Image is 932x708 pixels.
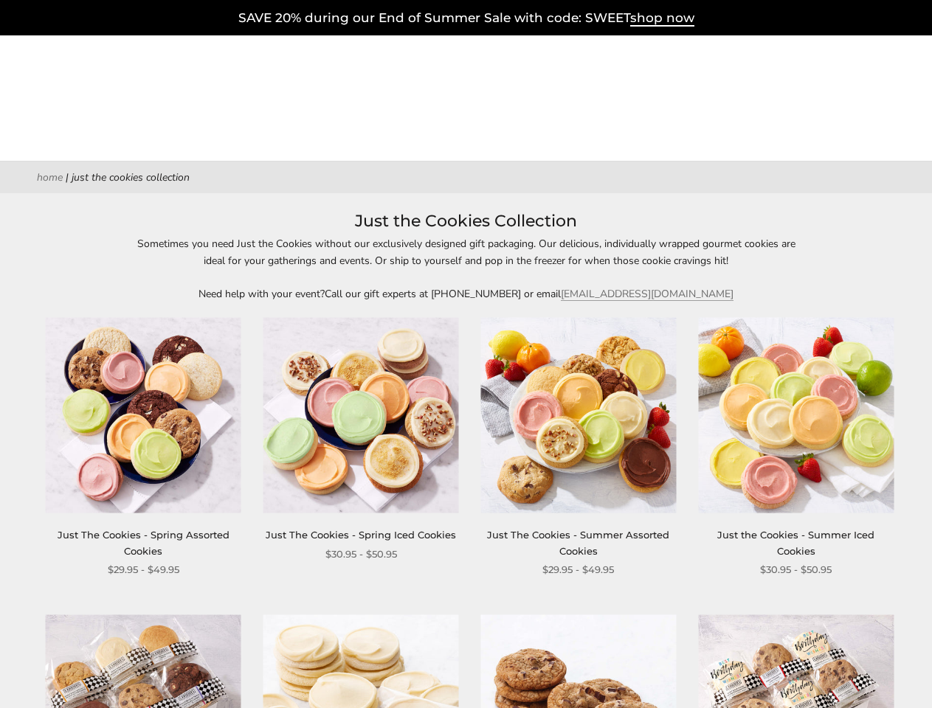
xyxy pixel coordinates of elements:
h1: Just the Cookies Collection [59,208,873,235]
a: SAVE 20% during our End of Summer Sale with code: SWEETshop now [238,10,694,27]
a: [EMAIL_ADDRESS][DOMAIN_NAME] [561,287,733,301]
a: Just The Cookies - Spring Iced Cookies [266,529,456,541]
a: Just The Cookies - Summer Assorted Cookies [487,529,669,556]
span: $30.95 - $50.95 [325,546,397,562]
span: $29.95 - $49.95 [108,562,179,577]
span: Just the Cookies Collection [72,170,190,184]
nav: breadcrumbs [37,169,895,186]
img: Just The Cookies - Summer Assorted Cookies [480,317,676,513]
span: Call our gift experts at [PHONE_NUMBER] or email [325,287,561,301]
img: Just The Cookies - Spring Assorted Cookies [46,317,241,513]
p: Sometimes you need Just the Cookies without our exclusively designed gift packaging. Our deliciou... [127,235,806,269]
span: shop now [630,10,694,27]
a: Just The Cookies - Spring Assorted Cookies [58,529,229,556]
span: | [66,170,69,184]
span: $29.95 - $49.95 [542,562,614,577]
img: Just The Cookies - Spring Iced Cookies [263,317,459,513]
img: Just the Cookies - Summer Iced Cookies [698,317,894,513]
p: Need help with your event? [127,285,806,302]
span: $30.95 - $50.95 [760,562,832,577]
a: Home [37,170,63,184]
a: Just the Cookies - Summer Iced Cookies [717,529,874,556]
